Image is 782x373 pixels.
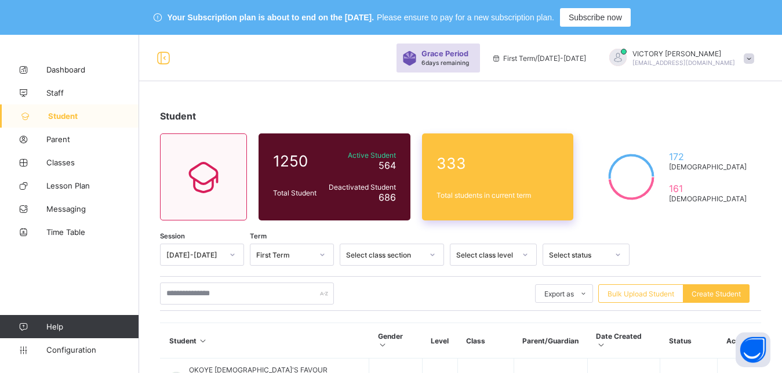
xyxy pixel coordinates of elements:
[379,160,396,171] span: 564
[402,51,417,66] img: sticker-purple.71386a28dfed39d6af7621340158ba97.svg
[569,13,622,22] span: Subscribe now
[457,323,514,358] th: Class
[161,323,369,358] th: Student
[549,251,608,259] div: Select status
[160,110,196,122] span: Student
[46,204,139,213] span: Messaging
[270,186,323,200] div: Total Student
[587,323,660,358] th: Date Created
[346,251,423,259] div: Select class section
[632,59,735,66] span: [EMAIL_ADDRESS][DOMAIN_NAME]
[378,341,388,349] i: Sort in Ascending Order
[369,323,423,358] th: Gender
[160,232,185,240] span: Session
[326,183,396,191] span: Deactivated Student
[46,88,139,97] span: Staff
[437,191,559,200] span: Total students in current term
[692,289,741,298] span: Create Student
[422,323,457,358] th: Level
[669,183,747,194] span: 161
[46,158,139,167] span: Classes
[608,289,674,298] span: Bulk Upload Student
[718,323,761,358] th: Actions
[46,135,139,144] span: Parent
[46,65,139,74] span: Dashboard
[492,54,586,63] span: session/term information
[48,111,139,121] span: Student
[379,191,396,203] span: 686
[660,323,718,358] th: Status
[437,154,559,172] span: 333
[544,289,574,298] span: Export as
[669,162,747,171] span: [DEMOGRAPHIC_DATA]
[273,152,321,170] span: 1250
[421,59,469,66] span: 6 days remaining
[326,151,396,160] span: Active Student
[669,151,747,162] span: 172
[598,49,760,68] div: VICTORYEMMANUEL
[421,49,468,58] span: Grace Period
[669,194,747,203] span: [DEMOGRAPHIC_DATA]
[736,332,770,367] button: Open asap
[46,322,139,331] span: Help
[46,181,139,190] span: Lesson Plan
[46,227,139,237] span: Time Table
[596,341,606,349] i: Sort in Ascending Order
[456,251,515,259] div: Select class level
[198,336,208,345] i: Sort in Ascending Order
[166,251,223,259] div: [DATE]-[DATE]
[168,13,374,22] span: Your Subscription plan is about to end on the [DATE].
[46,345,139,354] span: Configuration
[250,232,267,240] span: Term
[514,323,587,358] th: Parent/Guardian
[377,13,554,22] span: Please ensure to pay for a new subscription plan.
[632,49,735,58] span: VICTORY [PERSON_NAME]
[256,251,312,259] div: First Term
